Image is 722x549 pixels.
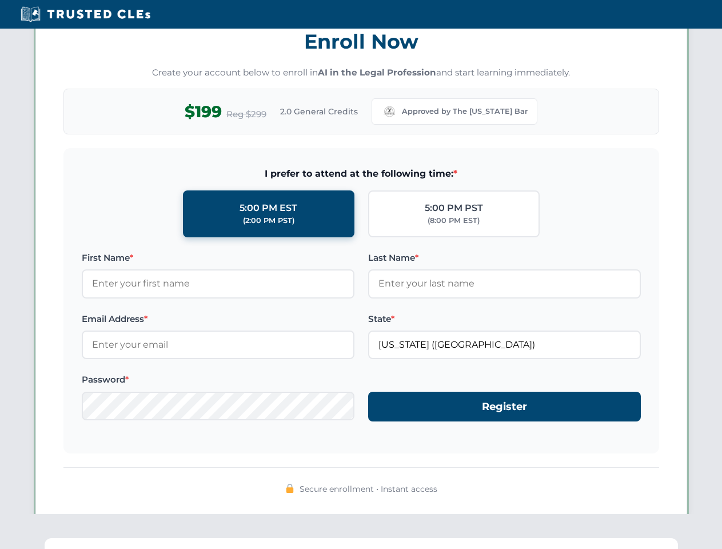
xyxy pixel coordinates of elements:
[381,104,397,120] img: Missouri Bar
[243,215,294,226] div: (2:00 PM PST)
[82,269,354,298] input: Enter your first name
[240,201,297,216] div: 5:00 PM EST
[368,331,641,359] input: Missouri (MO)
[17,6,154,23] img: Trusted CLEs
[368,269,641,298] input: Enter your last name
[82,373,354,387] label: Password
[63,66,659,79] p: Create your account below to enroll in and start learning immediately.
[428,215,480,226] div: (8:00 PM EST)
[185,99,222,125] span: $199
[425,201,483,216] div: 5:00 PM PST
[226,108,266,121] span: Reg $299
[280,105,358,118] span: 2.0 General Credits
[82,331,354,359] input: Enter your email
[368,392,641,422] button: Register
[82,251,354,265] label: First Name
[300,483,437,495] span: Secure enrollment • Instant access
[402,106,528,117] span: Approved by The [US_STATE] Bar
[318,67,436,78] strong: AI in the Legal Profession
[285,484,294,493] img: 🔒
[368,251,641,265] label: Last Name
[82,312,354,326] label: Email Address
[368,312,641,326] label: State
[82,166,641,181] span: I prefer to attend at the following time:
[63,23,659,59] h3: Enroll Now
